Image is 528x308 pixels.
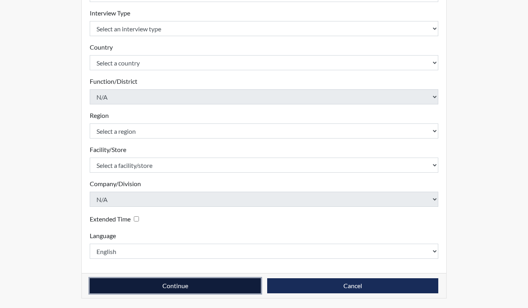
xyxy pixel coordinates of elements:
[90,278,261,293] button: Continue
[90,214,131,224] label: Extended Time
[90,179,141,189] label: Company/Division
[90,213,142,225] div: Checking this box will provide the interviewee with an accomodation of extra time to answer each ...
[90,8,130,18] label: Interview Type
[90,111,109,120] label: Region
[90,231,116,241] label: Language
[90,145,126,154] label: Facility/Store
[90,77,137,86] label: Function/District
[90,42,113,52] label: Country
[267,278,438,293] button: Cancel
